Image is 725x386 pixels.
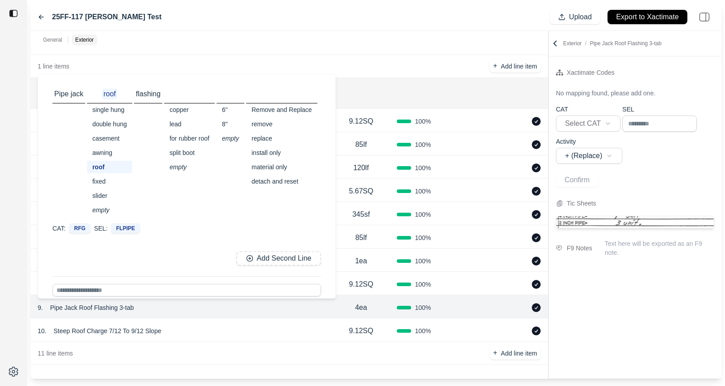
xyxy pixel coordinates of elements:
[87,103,132,116] div: single hung
[164,146,215,159] div: split boot
[236,251,321,266] button: Add Second Line
[87,118,132,130] div: double hung
[622,105,697,114] p: SEL
[246,175,317,188] div: detach and reset
[501,349,537,358] p: Add line item
[246,118,317,130] div: remove
[352,209,370,220] p: 345sf
[164,118,215,130] div: lead
[349,116,373,127] p: 9.12SQ
[87,175,132,188] div: fixed
[355,232,367,243] p: 85lf
[616,12,679,22] p: Export to Xactimate
[246,161,317,173] div: material only
[69,223,90,233] div: RFG
[550,10,600,24] button: Upload
[217,118,244,130] div: 8''
[349,279,373,290] p: 9.12SQ
[355,302,367,313] p: 4ea
[415,280,431,289] span: 100 %
[695,7,714,27] img: right-panel.svg
[111,223,140,233] div: FLPIPE
[164,132,215,145] div: for rubber roof
[43,36,62,43] p: General
[493,348,497,358] p: +
[415,303,431,312] span: 100 %
[87,146,132,159] div: awning
[608,10,687,24] button: Export to Xactimate
[355,139,367,150] p: 85lf
[164,103,215,116] div: copper
[349,326,373,336] p: 9.12SQ
[9,9,18,18] img: toggle sidebar
[47,301,138,314] p: Pipe Jack Roof Flashing 3-tab
[567,198,596,209] div: Tic Sheets
[415,140,431,149] span: 100 %
[490,347,541,360] button: +Add line item
[415,117,431,126] span: 100 %
[415,257,431,266] span: 100 %
[134,89,162,99] p: flashing
[87,132,132,145] div: casement
[52,89,85,99] p: Pipe jack
[75,36,94,43] p: Exterior
[590,40,661,47] span: Pipe Jack Roof Flashing 3-tab
[246,103,317,116] div: Remove and Replace
[415,163,431,172] span: 100 %
[355,256,367,266] p: 1ea
[556,245,562,251] img: comment
[246,146,317,159] div: install only
[94,224,108,233] p: SEL:
[415,326,431,335] span: 100 %
[415,210,431,219] span: 100 %
[563,40,661,47] p: Exterior
[415,187,431,196] span: 100 %
[567,67,615,78] div: Xactimate Codes
[567,243,592,253] div: F9 Notes
[164,161,215,173] div: empty
[87,204,132,216] div: empty
[582,40,590,47] span: /
[38,62,69,71] p: 1 line items
[50,325,165,337] p: Steep Roof Charge 7/12 To 9/12 Slope
[52,12,161,22] label: 25FF-117 [PERSON_NAME] Test
[490,60,541,73] button: +Add line item
[556,137,622,146] p: Activity
[415,233,431,242] span: 100 %
[556,89,656,98] p: No mapping found, please add one.
[556,105,621,114] p: CAT
[52,224,65,233] p: CAT:
[102,89,118,99] p: roof
[501,62,537,71] p: Add line item
[217,132,244,145] div: empty
[87,189,132,202] div: slider
[38,349,73,358] p: 11 line items
[246,132,317,145] div: replace
[257,253,312,264] p: Add Second Line
[87,161,132,173] div: roof
[353,163,369,173] p: 120lf
[38,326,46,335] p: 10 .
[349,186,373,197] p: 5.67SQ
[605,239,714,257] p: Text here will be exported as an F9 note.
[556,216,714,228] img: Cropped Image
[38,303,43,312] p: 9 .
[569,12,592,22] p: Upload
[493,61,497,71] p: +
[217,103,244,116] div: 6''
